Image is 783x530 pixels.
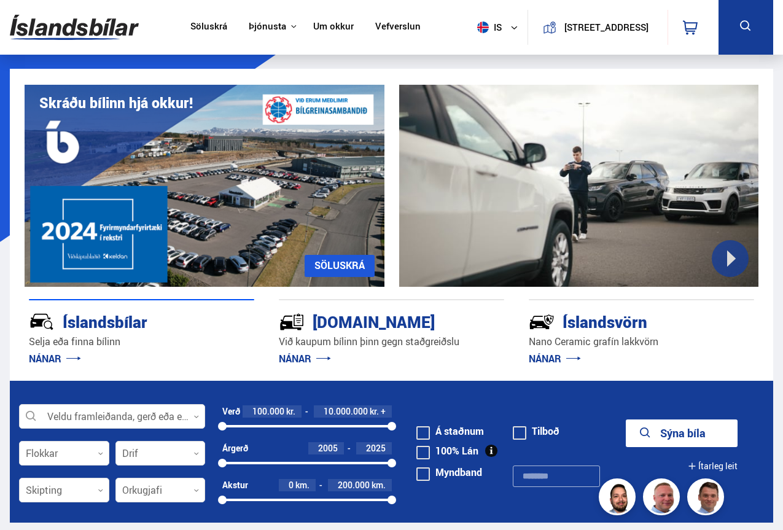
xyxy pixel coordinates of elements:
[279,335,504,349] p: Við kaupum bílinn þinn gegn staðgreiðslu
[338,479,370,491] span: 200.000
[472,9,528,45] button: is
[29,309,55,335] img: JRvxyua_JYH6wB4c.svg
[561,22,652,33] button: [STREET_ADDRESS]
[25,85,384,287] img: eKx6w-_Home_640_.png
[688,453,738,480] button: Ítarleg leit
[249,21,286,33] button: Þjónusta
[252,405,284,417] span: 100.000
[529,310,711,332] div: Íslandsvörn
[416,467,482,477] label: Myndband
[535,10,660,45] a: [STREET_ADDRESS]
[279,352,331,365] a: NÁNAR
[286,407,295,416] span: kr.
[289,479,294,491] span: 0
[29,352,81,365] a: NÁNAR
[416,426,484,436] label: Á staðnum
[313,21,354,34] a: Um okkur
[529,309,555,335] img: -Svtn6bYgwAsiwNX.svg
[279,310,461,332] div: [DOMAIN_NAME]
[295,480,310,490] span: km.
[626,419,738,447] button: Sýna bíla
[222,443,248,453] div: Árgerð
[29,335,254,349] p: Selja eða finna bílinn
[689,480,726,517] img: FbJEzSuNWCJXmdc-.webp
[190,21,227,34] a: Söluskrá
[370,407,379,416] span: kr.
[477,21,489,33] img: svg+xml;base64,PHN2ZyB4bWxucz0iaHR0cDovL3d3dy53My5vcmcvMjAwMC9zdmciIHdpZHRoPSI1MTIiIGhlaWdodD0iNT...
[305,255,375,277] a: SÖLUSKRÁ
[529,335,754,349] p: Nano Ceramic grafín lakkvörn
[39,95,193,111] h1: Skráðu bílinn hjá okkur!
[472,21,503,33] span: is
[513,426,559,436] label: Tilboð
[10,7,139,47] img: G0Ugv5HjCgRt.svg
[375,21,421,34] a: Vefverslun
[645,480,682,517] img: siFngHWaQ9KaOqBr.png
[279,309,305,335] img: tr5P-W3DuiFaO7aO.svg
[222,480,248,490] div: Akstur
[372,480,386,490] span: km.
[366,442,386,454] span: 2025
[601,480,637,517] img: nhp88E3Fdnt1Opn2.png
[416,446,478,456] label: 100% Lán
[381,407,386,416] span: +
[318,442,338,454] span: 2005
[29,310,211,332] div: Íslandsbílar
[222,407,240,416] div: Verð
[324,405,368,417] span: 10.000.000
[529,352,581,365] a: NÁNAR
